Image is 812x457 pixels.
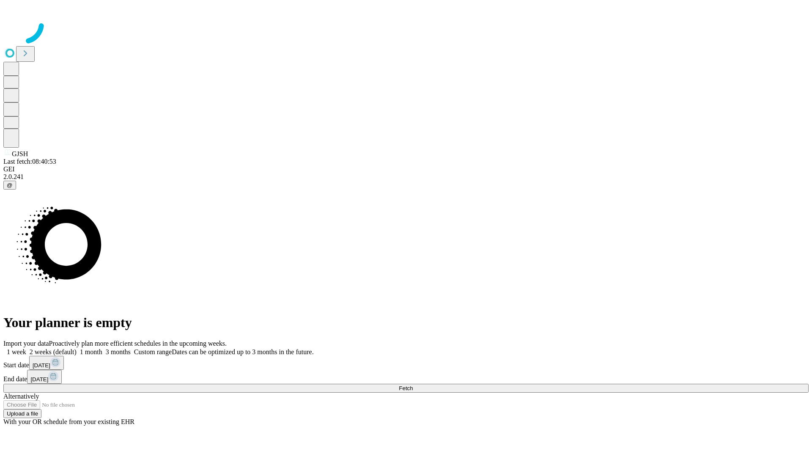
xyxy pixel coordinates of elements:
[3,370,809,384] div: End date
[3,181,16,190] button: @
[3,356,809,370] div: Start date
[7,182,13,188] span: @
[3,340,49,347] span: Import your data
[3,384,809,393] button: Fetch
[3,165,809,173] div: GEI
[33,362,50,369] span: [DATE]
[30,348,77,355] span: 2 weeks (default)
[27,370,62,384] button: [DATE]
[172,348,313,355] span: Dates can be optimized up to 3 months in the future.
[3,315,809,330] h1: Your planner is empty
[106,348,131,355] span: 3 months
[3,393,39,400] span: Alternatively
[3,158,56,165] span: Last fetch: 08:40:53
[29,356,64,370] button: [DATE]
[30,376,48,383] span: [DATE]
[49,340,227,347] span: Proactively plan more efficient schedules in the upcoming weeks.
[3,173,809,181] div: 2.0.241
[80,348,102,355] span: 1 month
[399,385,413,391] span: Fetch
[7,348,26,355] span: 1 week
[12,150,28,157] span: GJSH
[134,348,172,355] span: Custom range
[3,418,134,425] span: With your OR schedule from your existing EHR
[3,409,41,418] button: Upload a file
